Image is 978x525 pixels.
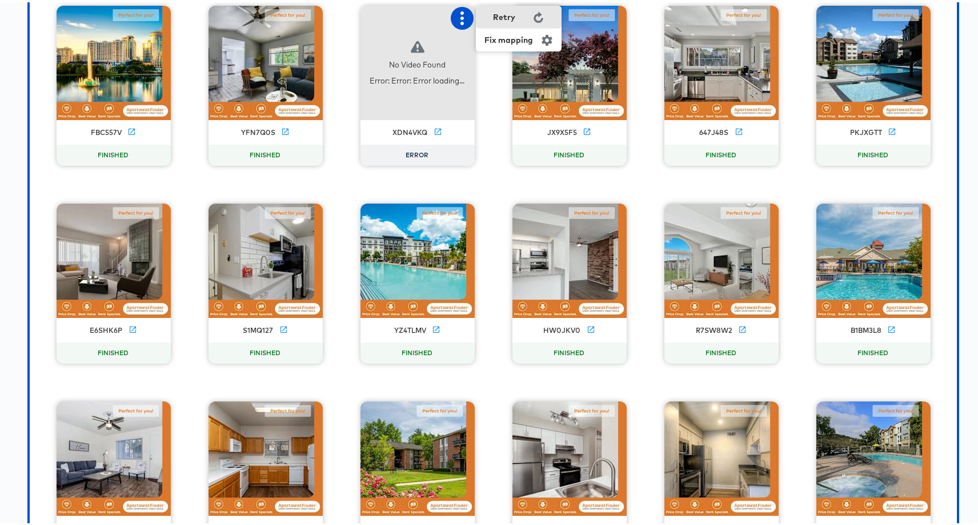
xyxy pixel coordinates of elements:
span: FINISHED [246,149,286,158]
div: r7sw8w2 [696,324,732,333]
img: thumbnail [57,3,171,118]
img: thumbnail [209,201,323,316]
span: FINISHED [94,347,134,356]
span: FINISHED [853,347,893,356]
div: 647j48s [700,126,729,135]
img: thumbnail [664,201,779,316]
img: thumbnail [816,3,931,118]
span: FINISHED [702,149,741,158]
span: FINISHED [853,149,893,158]
div: Error: Error: Error loading... [370,73,465,84]
div: yz4tlmv [394,324,426,333]
span: ERROR [402,149,434,158]
img: thumbnail [512,201,627,316]
div: No Video Found [389,57,446,68]
div: Retry [493,10,515,19]
div: yfn7q0s [241,126,275,135]
div: hw0jkv0 [544,324,581,333]
div: xdn4vkq [393,126,428,135]
span: FINISHED [550,149,590,158]
img: thumbnail [664,399,779,514]
span: FINISHED [94,149,134,158]
div: Fix mapping [484,33,533,42]
img: thumbnail [664,3,779,118]
div: jx9x5f5 [547,126,577,135]
img: thumbnail [512,399,627,514]
div: fbc557v [91,126,122,135]
img: thumbnail [209,399,323,514]
img: thumbnail [57,201,171,316]
div: s1mq127 [243,324,274,333]
img: thumbnail [816,399,931,514]
img: thumbnail [209,3,323,118]
div: e6shk6p [90,324,123,333]
img: thumbnail [360,399,475,514]
img: thumbnail [816,201,931,316]
div: pkjxgtt [850,126,882,135]
span: FINISHED [398,347,438,356]
img: thumbnail [512,3,627,118]
span: FINISHED [550,347,590,356]
span: FINISHED [702,347,741,356]
img: thumbnail [57,399,171,514]
div: Fix mapping [476,26,562,49]
span: FINISHED [246,347,286,356]
div: Retry [476,3,562,26]
img: thumbnail [360,201,475,316]
div: b1bm3l8 [851,324,881,333]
